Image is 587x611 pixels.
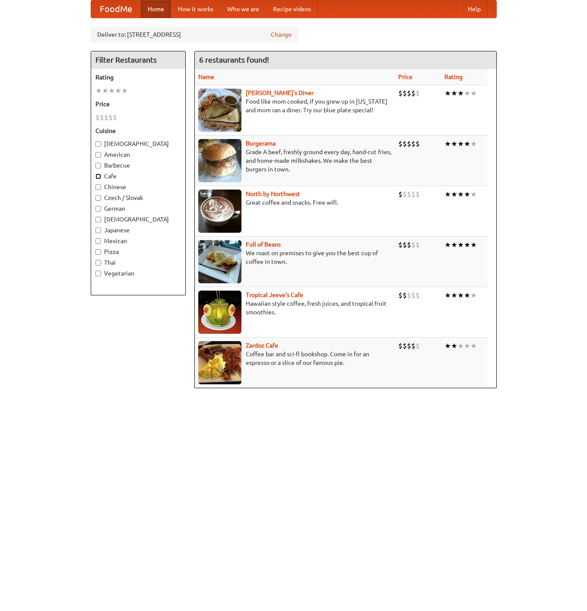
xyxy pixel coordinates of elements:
[398,240,403,250] li: $
[198,89,241,132] img: sallys.jpg
[95,195,101,201] input: Czech / Slovak
[91,27,298,42] div: Deliver to: [STREET_ADDRESS]
[416,139,420,149] li: $
[411,190,416,199] li: $
[403,291,407,300] li: $
[95,204,181,213] label: German
[398,139,403,149] li: $
[95,193,181,202] label: Czech / Slovak
[95,184,101,190] input: Chinese
[95,127,181,135] h5: Cuisine
[95,228,101,233] input: Japanese
[246,291,303,298] a: Tropical Jeeve's Cafe
[398,89,403,98] li: $
[403,139,407,149] li: $
[95,73,181,82] h5: Rating
[115,86,121,95] li: ★
[398,341,403,351] li: $
[470,89,477,98] li: ★
[451,291,457,300] li: ★
[398,190,403,199] li: $
[95,238,101,244] input: Mexican
[457,190,464,199] li: ★
[95,258,181,267] label: Thai
[411,89,416,98] li: $
[457,240,464,250] li: ★
[416,190,420,199] li: $
[100,113,104,122] li: $
[198,148,391,174] p: Grade A beef, freshly ground every day, hand-cut fries, and home-made milkshakes. We make the bes...
[411,341,416,351] li: $
[470,139,477,149] li: ★
[407,240,411,250] li: $
[95,215,181,224] label: [DEMOGRAPHIC_DATA]
[104,113,108,122] li: $
[403,89,407,98] li: $
[91,0,141,18] a: FoodMe
[457,341,464,351] li: ★
[198,249,391,266] p: We roast on premises to give you the best cup of coffee in town.
[95,163,101,168] input: Barbecue
[95,260,101,266] input: Thai
[407,139,411,149] li: $
[451,341,457,351] li: ★
[461,0,488,18] a: Help
[198,198,391,207] p: Great coffee and snacks. Free wifi.
[95,100,181,108] h5: Price
[246,140,276,147] a: Burgerama
[398,291,403,300] li: $
[444,190,451,199] li: ★
[411,240,416,250] li: $
[95,141,101,147] input: [DEMOGRAPHIC_DATA]
[95,206,101,212] input: German
[113,113,117,122] li: $
[470,291,477,300] li: ★
[444,341,451,351] li: ★
[198,190,241,233] img: north.jpg
[416,240,420,250] li: $
[398,73,412,80] a: Price
[95,217,101,222] input: [DEMOGRAPHIC_DATA]
[198,291,241,334] img: jeeves.jpg
[141,0,171,18] a: Home
[198,299,391,317] p: Hawaiian style coffee, fresh juices, and tropical fruit smoothies.
[457,291,464,300] li: ★
[416,291,420,300] li: $
[95,139,181,148] label: [DEMOGRAPHIC_DATA]
[95,161,181,170] label: Barbecue
[246,190,300,197] a: North by Northwest
[108,113,113,122] li: $
[444,291,451,300] li: ★
[95,172,181,180] label: Cafe
[407,89,411,98] li: $
[464,89,470,98] li: ★
[271,30,292,39] a: Change
[451,240,457,250] li: ★
[121,86,128,95] li: ★
[95,249,101,255] input: Pizza
[246,342,278,349] a: Zardoz Cafe
[95,183,181,191] label: Chinese
[95,269,181,278] label: Vegetarian
[403,240,407,250] li: $
[444,73,463,80] a: Rating
[95,226,181,234] label: Japanese
[171,0,220,18] a: How it works
[451,89,457,98] li: ★
[457,89,464,98] li: ★
[416,89,420,98] li: $
[198,341,241,384] img: zardoz.jpg
[246,241,281,248] a: Full of Beans
[198,97,391,114] p: Food like mom cooked, if you grew up in [US_STATE] and mom ran a diner. Try our blue plate special!
[464,341,470,351] li: ★
[199,56,269,64] ng-pluralize: 6 restaurants found!
[451,139,457,149] li: ★
[470,341,477,351] li: ★
[464,190,470,199] li: ★
[95,237,181,245] label: Mexican
[95,174,101,179] input: Cafe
